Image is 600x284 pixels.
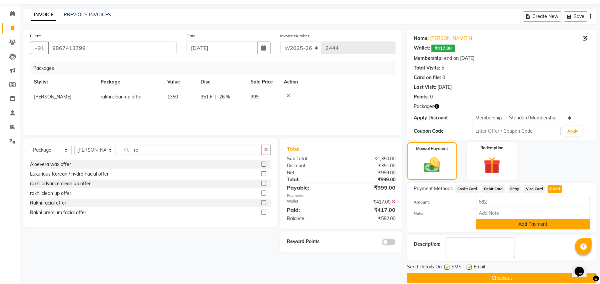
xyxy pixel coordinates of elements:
div: rakhi advance clean up offer [30,180,91,187]
div: Aloevera wax offer [30,161,71,168]
a: PREVIOUS INVOICES [64,12,111,18]
label: Redemption [480,145,503,151]
input: Search [121,145,262,155]
div: Luxurious Korean / hydra Facial offer [30,171,109,178]
span: Payment Methods [414,185,453,192]
iframe: chat widget [572,257,593,277]
div: ₹999.00 [341,184,400,192]
div: end on [DATE] [444,55,474,62]
th: Disc [197,74,247,89]
div: ₹417.00 [341,206,400,214]
label: Date [187,33,196,39]
div: Discount: [282,162,341,169]
span: rakhi clean up offer [101,94,142,100]
span: 999 [251,94,259,100]
span: Send Details On [407,263,442,272]
label: Invoice Number [281,33,309,39]
span: Debit Card [482,185,505,193]
span: CASH [548,185,562,193]
div: Packages [31,62,400,74]
th: Package [97,74,163,89]
label: Amount: [409,199,471,205]
div: ₹999.00 [341,169,400,176]
span: ₹417.00 [431,45,455,52]
div: Last Visit: [414,84,436,91]
button: +91 [30,42,49,54]
label: Manual Payment [416,146,448,152]
input: Search by Name/Mobile/Email/Code [48,42,177,54]
div: Points: [414,93,429,100]
th: Sale Price [247,74,280,89]
button: Checkout [407,273,597,283]
div: Payments [287,193,395,199]
div: ₹999.00 [341,176,400,183]
div: Description: [414,241,440,248]
input: Enter Offer / Coupon Code [473,126,561,136]
button: Create New [523,11,561,22]
div: Membership: [414,55,443,62]
div: Name: [414,35,429,42]
a: [PERSON_NAME] N [430,35,472,42]
span: GPay [508,185,521,193]
div: Rakhi premium facial offer [30,209,86,216]
div: 0 [430,93,433,100]
div: Total: [282,176,341,183]
div: ₹417.00 [341,199,400,206]
div: Rakhi facial offer [30,200,66,207]
div: rakhi clean up offer [30,190,71,197]
img: _gift.svg [478,155,506,176]
div: Reward Points [282,238,341,245]
div: Balance : [282,215,341,222]
img: _cash.svg [419,156,445,174]
div: 0 [442,74,445,81]
span: | [215,93,217,100]
div: Apply Discount [414,114,472,121]
div: Coupon Code [414,128,472,135]
button: Apply [563,126,582,136]
button: Add Payment [476,219,590,229]
div: [DATE] [437,84,452,91]
span: 26 % [219,93,230,100]
div: ₹1,350.00 [341,155,400,162]
div: Paid: [282,206,341,214]
span: [PERSON_NAME] [34,94,71,100]
label: Client [30,33,41,39]
span: Total [287,145,302,152]
span: 1350 [167,94,178,100]
span: Packages [414,103,434,110]
div: Total Visits: [414,65,440,71]
div: Wallet: [414,45,430,52]
div: Card on file: [414,74,441,81]
th: Stylist [30,74,97,89]
div: 5 [441,65,444,71]
button: Save [564,11,587,22]
span: Visa Card [524,185,545,193]
input: Add Note [476,208,590,218]
span: SMS [451,263,461,272]
div: ₹351.00 [341,162,400,169]
span: Email [474,263,485,272]
input: Amount [476,197,590,207]
th: Action [280,74,395,89]
div: Payable: [282,184,341,192]
div: ₹582.00 [341,215,400,222]
label: Note: [409,211,471,216]
div: Sub Total: [282,155,341,162]
div: Net: [282,169,341,176]
div: Wallet [282,199,341,206]
a: INVOICE [31,9,56,21]
span: Credit Card [455,185,479,193]
th: Value [163,74,197,89]
span: 351 F [201,93,213,100]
